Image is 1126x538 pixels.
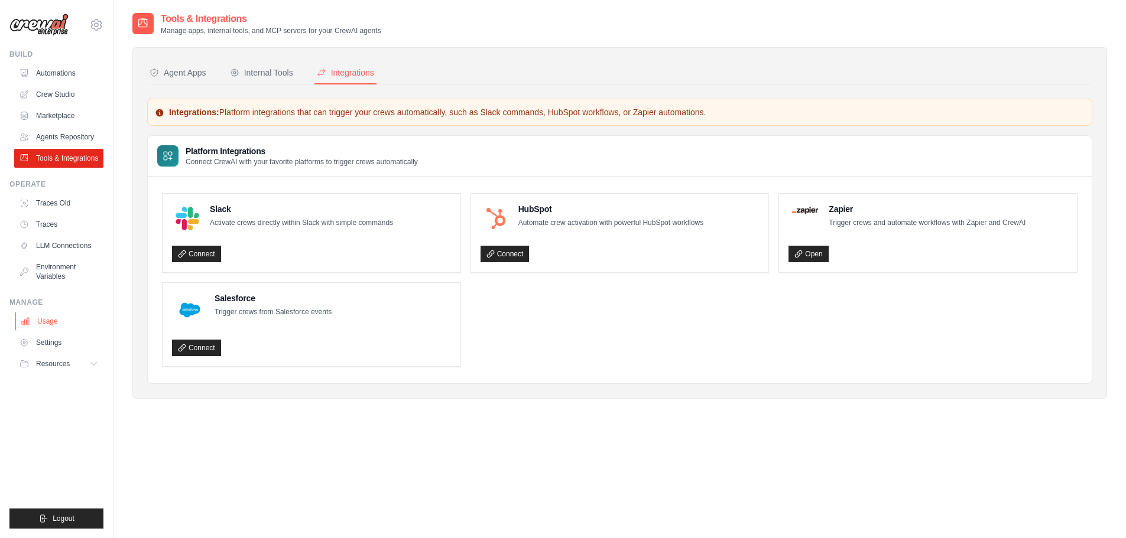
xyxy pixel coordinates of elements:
a: Automations [14,64,103,83]
a: Traces [14,215,103,234]
a: Tools & Integrations [14,149,103,168]
a: Open [788,246,828,262]
div: Agent Apps [150,67,206,79]
a: Connect [172,246,221,262]
button: Agent Apps [147,62,209,84]
div: Internal Tools [230,67,293,79]
h4: HubSpot [518,203,703,215]
img: HubSpot Logo [484,207,508,230]
img: Slack Logo [176,207,199,230]
div: Build [9,50,103,59]
img: Salesforce Logo [176,296,204,324]
img: Zapier Logo [792,207,818,214]
a: Usage [15,312,105,331]
a: Marketplace [14,106,103,125]
div: Operate [9,180,103,189]
a: Settings [14,333,103,352]
div: Integrations [317,67,374,79]
div: Manage [9,298,103,307]
button: Logout [9,508,103,529]
p: Automate crew activation with powerful HubSpot workflows [518,217,703,229]
h4: Salesforce [215,292,332,304]
img: Logo [9,14,69,36]
p: Trigger crews and automate workflows with Zapier and CrewAI [829,217,1026,229]
h4: Slack [210,203,393,215]
a: LLM Connections [14,236,103,255]
h3: Platform Integrations [186,145,418,157]
a: Agents Repository [14,128,103,146]
p: Manage apps, internal tools, and MCP servers for your CrewAI agents [161,26,381,35]
p: Activate crews directly within Slack with simple commands [210,217,393,229]
p: Connect CrewAI with your favorite platforms to trigger crews automatically [186,157,418,167]
span: Logout [53,514,74,523]
h2: Tools & Integrations [161,12,381,26]
a: Connect [481,246,530,262]
button: Resources [14,354,103,373]
a: Environment Variables [14,257,103,286]
button: Internal Tools [228,62,296,84]
strong: Integrations: [169,107,219,117]
h4: Zapier [829,203,1026,215]
p: Platform integrations that can trigger your crews automatically, such as Slack commands, HubSpot ... [155,106,1085,118]
a: Connect [172,340,221,356]
p: Trigger crews from Salesforce events [215,307,332,318]
a: Crew Studio [14,85,103,104]
a: Traces Old [14,194,103,213]
span: Resources [36,359,70,369]
button: Integrations [314,62,377,84]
